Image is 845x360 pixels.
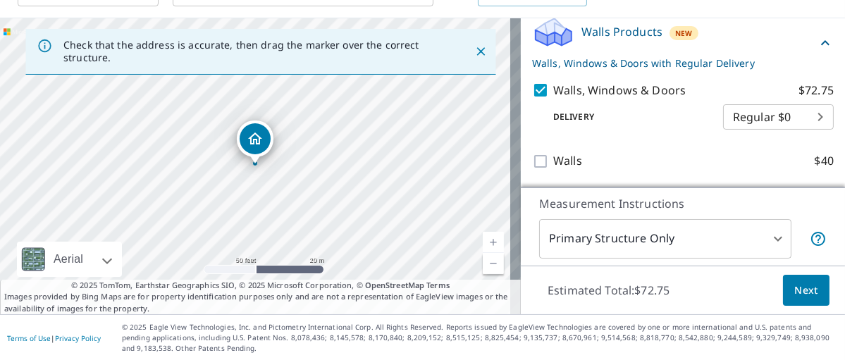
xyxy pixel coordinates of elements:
[483,232,504,253] a: Current Level 19, Zoom In
[553,152,582,170] p: Walls
[532,111,723,123] p: Delivery
[71,280,450,292] span: © 2025 TomTom, Earthstar Geographics SIO, © 2025 Microsoft Corporation, ©
[17,242,122,277] div: Aerial
[539,219,791,259] div: Primary Structure Only
[63,39,449,64] p: Check that the address is accurate, then drag the marker over the correct structure.
[483,253,504,274] a: Current Level 19, Zoom Out
[815,152,834,170] p: $40
[122,322,838,354] p: © 2025 Eagle View Technologies, Inc. and Pictometry International Corp. All Rights Reserved. Repo...
[536,275,681,306] p: Estimated Total: $72.75
[237,120,273,164] div: Dropped pin, building 1, Residential property, 4625 Lange Ave NE Saint Michael, MN 55376
[426,280,450,290] a: Terms
[365,280,424,290] a: OpenStreetMap
[783,275,829,306] button: Next
[723,97,834,137] div: Regular $0
[532,56,817,70] p: Walls, Windows & Doors with Regular Delivery
[49,242,87,277] div: Aerial
[798,82,834,99] p: $72.75
[581,23,662,40] p: Walls Products
[794,282,818,299] span: Next
[539,195,827,212] p: Measurement Instructions
[7,334,101,342] p: |
[7,333,51,343] a: Terms of Use
[810,230,827,247] span: Your report will include only the primary structure on the property. For example, a detached gara...
[532,15,834,70] div: Walls ProductsNewWalls, Windows & Doors with Regular Delivery
[675,27,693,39] span: New
[55,333,101,343] a: Privacy Policy
[553,82,686,99] p: Walls, Windows & Doors
[471,42,490,61] button: Close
